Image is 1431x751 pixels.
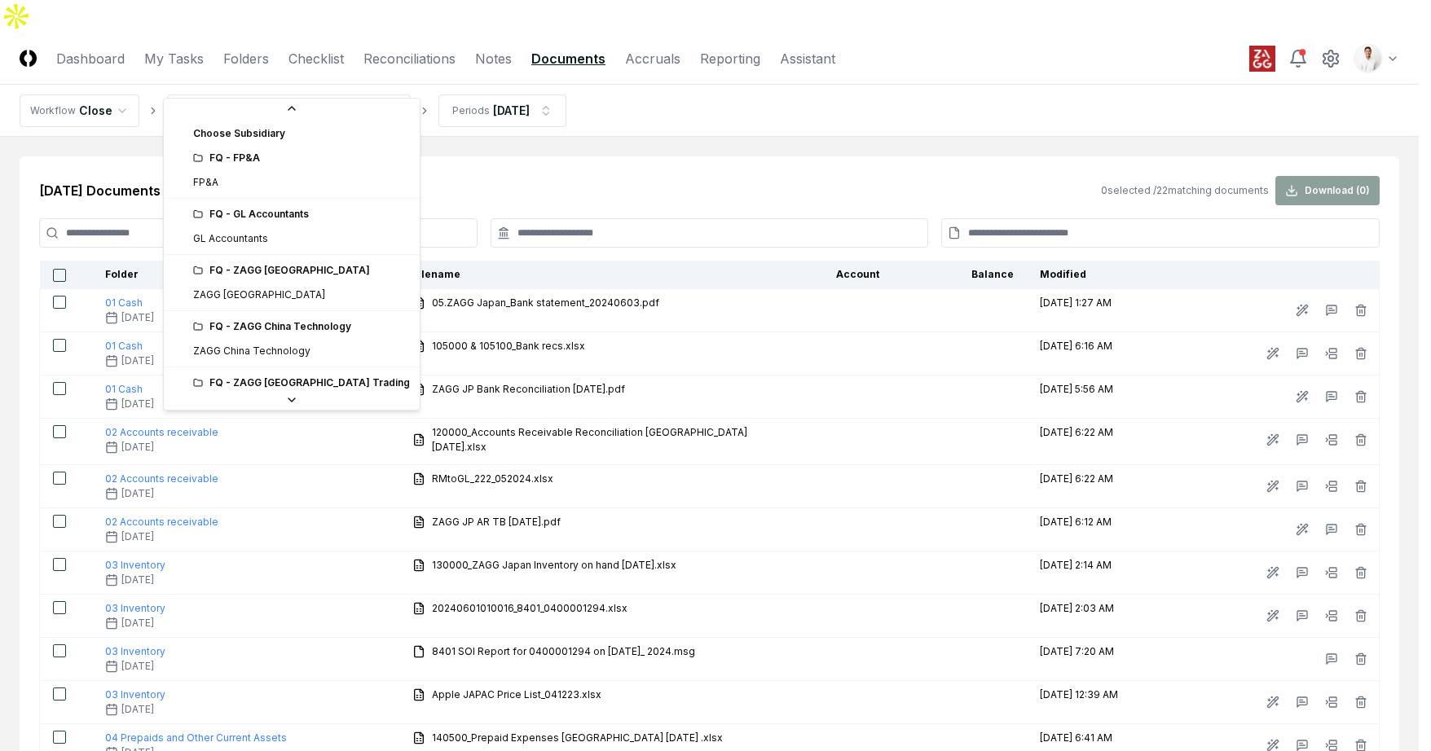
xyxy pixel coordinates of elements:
div: FQ - ZAGG China Technology [193,319,410,334]
div: FQ - ZAGG [GEOGRAPHIC_DATA] Trading [193,375,410,390]
div: FP&A [193,175,218,190]
div: GL Accountants [193,231,268,246]
div: ZAGG China Technology [193,344,310,358]
div: FQ - ZAGG [GEOGRAPHIC_DATA] [193,263,410,278]
div: ZAGG [GEOGRAPHIC_DATA] [193,288,325,302]
div: Choose Subsidiary [167,121,416,146]
div: FQ - GL Accountants [193,207,410,222]
div: FQ - FP&A [193,151,410,165]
